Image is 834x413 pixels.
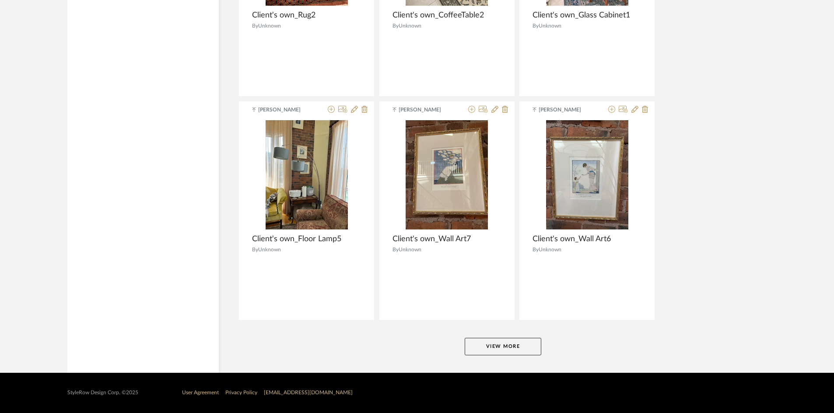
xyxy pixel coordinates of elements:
span: Client's own_CoffeeTable2 [392,10,484,20]
span: By [252,23,258,28]
div: 0 [392,120,501,229]
span: Unknown [258,247,281,252]
div: 0 [533,120,641,229]
span: [PERSON_NAME] [399,106,454,114]
span: Unknown [399,247,421,252]
img: Client's own_Floor Lamp5 [266,120,348,229]
div: StyleRow Design Corp. ©2025 [67,389,138,396]
a: Privacy Policy [225,390,257,395]
img: Client's own_Wall Art6 [546,120,628,229]
img: Client's own_Wall Art7 [406,120,488,229]
a: [EMAIL_ADDRESS][DOMAIN_NAME] [264,390,353,395]
button: View More [465,338,541,355]
span: By [533,23,539,28]
span: By [392,247,399,252]
span: Unknown [539,247,561,252]
span: By [252,247,258,252]
span: Client's own_Floor Lamp5 [252,234,341,244]
span: [PERSON_NAME] [258,106,313,114]
a: User Agreement [182,390,219,395]
span: Unknown [539,23,561,28]
span: [PERSON_NAME] [539,106,594,114]
span: Client's own_Glass Cabinet1 [533,10,630,20]
span: Client's own_Wall Art7 [392,234,471,244]
span: Unknown [258,23,281,28]
span: Unknown [399,23,421,28]
span: By [533,247,539,252]
span: Client's own_Rug2 [252,10,315,20]
span: Client's own_Wall Art6 [533,234,611,244]
span: By [392,23,399,28]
